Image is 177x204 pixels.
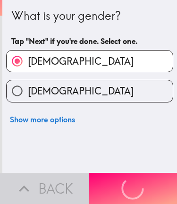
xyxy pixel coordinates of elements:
[28,85,134,98] span: [DEMOGRAPHIC_DATA]
[6,110,79,129] button: Show more options
[28,55,134,68] span: [DEMOGRAPHIC_DATA]
[7,51,173,72] button: [DEMOGRAPHIC_DATA]
[7,80,173,102] button: [DEMOGRAPHIC_DATA]
[11,8,168,24] div: What is your gender?
[11,36,168,46] h6: Tap "Next" if you're done. Select one.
